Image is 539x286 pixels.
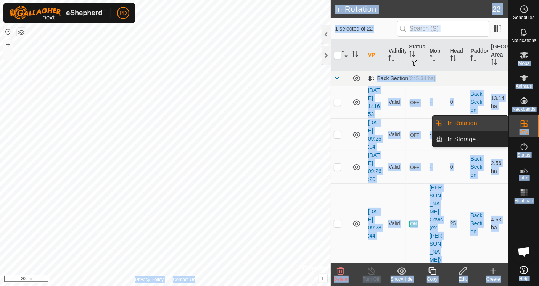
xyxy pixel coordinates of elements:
[488,86,508,118] td: 13.14 ha
[443,132,508,147] a: In Storage
[517,153,530,157] span: Status
[519,176,528,180] span: Infra
[513,240,536,263] div: Open chat
[470,56,476,62] p-sorticon: Activate to sort
[417,276,447,283] div: Copy
[512,38,536,43] span: Notifications
[365,40,386,71] th: VP
[518,61,529,66] span: Mobs
[430,163,444,171] div: -
[135,276,164,283] a: Privacy Policy
[397,21,489,37] input: Search (S)
[443,116,508,131] a: In Rotation
[368,120,381,150] a: [DATE] 09:25:04
[385,183,406,264] td: Valid
[3,27,13,37] button: Reset Map
[408,75,436,81] span: (245.34 ha)
[426,40,447,71] th: Mob
[409,164,420,171] span: OFF
[519,276,529,281] span: Help
[335,5,492,14] h2: In Rotation
[3,50,13,59] button: –
[430,184,444,264] div: [PERSON_NAME] Cows (ex [PERSON_NAME])
[433,116,508,131] li: In Rotation
[430,131,444,139] div: -
[352,52,358,58] p-sorticon: Activate to sort
[470,91,482,113] a: Back Section
[488,151,508,183] td: 2.56 ha
[173,276,195,283] a: Contact Us
[447,276,478,283] div: Edit
[322,275,323,281] span: i
[430,56,436,62] p-sorticon: Activate to sort
[448,135,476,144] span: In Storage
[478,276,508,283] div: Create
[409,132,420,138] span: OFF
[515,199,533,203] span: Heatmap
[334,276,348,282] span: Delete
[447,86,468,118] td: 0
[491,60,497,66] p-sorticon: Activate to sort
[406,40,426,71] th: Status
[341,52,348,58] p-sorticon: Activate to sort
[492,3,501,15] span: 22
[509,263,539,284] a: Help
[448,119,477,128] span: In Rotation
[119,9,127,17] span: PD
[385,151,406,183] td: Valid
[447,183,468,264] td: 25
[520,130,528,134] span: VPs
[467,40,488,71] th: Paddock
[488,183,508,264] td: 4.63 ha
[488,40,508,71] th: [GEOGRAPHIC_DATA] Area
[513,15,534,20] span: Schedules
[470,212,482,234] a: Back Section
[356,276,386,283] div: Turn Off
[368,152,381,182] a: [DATE] 09:26:20
[447,151,468,183] td: 0
[17,28,26,37] button: Map Layers
[409,52,415,58] p-sorticon: Activate to sort
[385,86,406,118] td: Valid
[368,87,380,117] a: [DATE] 141653
[368,75,436,82] div: Back Section
[450,56,456,62] p-sorticon: Activate to sort
[433,132,508,147] li: In Storage
[319,274,327,283] button: i
[516,84,532,89] span: Animals
[3,40,13,49] button: +
[368,208,381,239] a: [DATE] 09:28:44
[512,107,535,111] span: Neckbands
[409,99,420,106] span: OFF
[430,98,444,106] div: -
[409,221,418,227] span: ON
[385,40,406,71] th: Validity
[388,56,394,62] p-sorticon: Activate to sort
[386,276,417,283] div: Show/Hide
[385,118,406,151] td: Valid
[470,156,482,178] a: Back Section
[447,40,468,71] th: Head
[335,25,397,33] span: 1 selected of 22
[9,6,105,20] img: Gallagher Logo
